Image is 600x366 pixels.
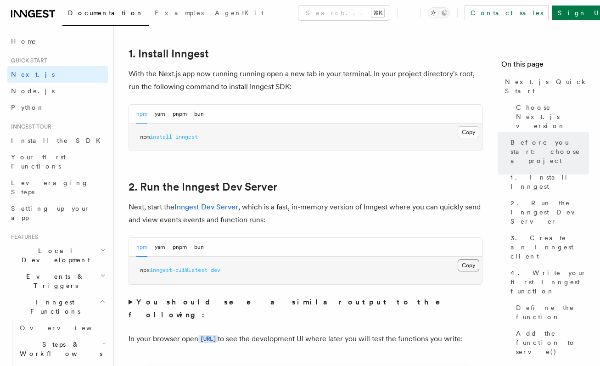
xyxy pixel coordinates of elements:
button: npm [136,238,147,257]
span: Inngest Functions [7,298,99,316]
span: Steps & Workflows [16,340,102,358]
span: Inngest tour [7,123,51,130]
button: npm [136,105,147,124]
a: Next.js [7,66,108,83]
a: Documentation [62,3,149,26]
button: Steps & Workflows [16,336,108,362]
button: Search...⌘K [298,6,390,20]
span: npm [140,134,150,140]
a: 1. Install Inngest [507,169,589,195]
button: pnpm [173,105,187,124]
span: 1. Install Inngest [510,173,589,191]
span: Examples [155,9,204,17]
a: Next.js Quick Start [501,73,589,99]
button: Copy [458,126,479,138]
span: 4. Write your first Inngest function [510,268,589,296]
span: Before you start: choose a project [510,138,589,165]
summary: You should see a similar output to the following: [129,296,482,321]
a: Home [7,33,108,50]
button: Inngest Functions [7,294,108,320]
a: 1. Install Inngest [129,47,209,60]
a: Node.js [7,83,108,99]
a: Setting up your app [7,200,108,226]
a: Before you start: choose a project [507,134,589,169]
span: Quick start [7,57,47,64]
span: Next.js Quick Start [505,77,589,96]
span: Leveraging Steps [11,179,89,196]
span: inngest [175,134,198,140]
button: yarn [155,105,165,124]
button: Local Development [7,242,108,268]
span: npx [140,267,150,273]
a: Inngest Dev Server [174,203,238,211]
span: Node.js [11,87,55,95]
span: dev [211,267,220,273]
span: Define the function [516,303,589,321]
span: inngest-cli@latest [150,267,207,273]
kbd: ⌘K [371,8,384,17]
a: Choose Next.js version [512,99,589,134]
a: Your first Functions [7,149,108,175]
p: Next, start the , which is a fast, in-memory version of Inngest where you can quickly send and vi... [129,201,482,226]
span: Documentation [68,9,144,17]
h4: On this page [501,59,589,73]
a: Leveraging Steps [7,175,108,200]
button: Copy [458,259,479,271]
button: Toggle dark mode [428,7,450,18]
a: AgentKit [209,3,269,25]
a: 2. Run the Inngest Dev Server [129,180,277,193]
span: Events & Triggers [7,272,100,290]
span: Overview [20,324,114,332]
a: 3. Create an Inngest client [507,230,589,265]
p: In your browser open to see the development UI where later you will test the functions you write: [129,332,482,346]
a: [URL] [198,334,218,343]
a: Add the function to serve() [512,325,589,360]
span: Setting up your app [11,205,90,221]
span: Next.js [11,71,55,78]
a: Install the SDK [7,132,108,149]
span: Features [7,233,38,241]
span: Home [11,37,37,46]
span: 3. Create an Inngest client [510,233,589,261]
button: pnpm [173,238,187,257]
span: Choose Next.js version [516,103,589,130]
span: Your first Functions [11,153,66,170]
span: Local Development [7,246,100,265]
a: Python [7,99,108,116]
button: yarn [155,238,165,257]
button: Events & Triggers [7,268,108,294]
span: 2. Run the Inngest Dev Server [510,198,589,226]
a: 4. Write your first Inngest function [507,265,589,299]
p: With the Next.js app now running running open a new tab in your terminal. In your project directo... [129,68,482,93]
button: bun [194,238,204,257]
span: AgentKit [215,9,264,17]
span: Install the SDK [11,137,106,144]
button: bun [194,105,204,124]
a: Define the function [512,299,589,325]
span: Python [11,104,45,111]
span: install [150,134,172,140]
span: Add the function to serve() [516,329,589,356]
strong: You should see a similar output to the following: [129,298,453,319]
a: 2. Run the Inngest Dev Server [507,195,589,230]
a: Overview [16,320,108,336]
a: Contact sales [465,6,549,20]
a: Examples [149,3,209,25]
code: [URL] [198,335,218,343]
